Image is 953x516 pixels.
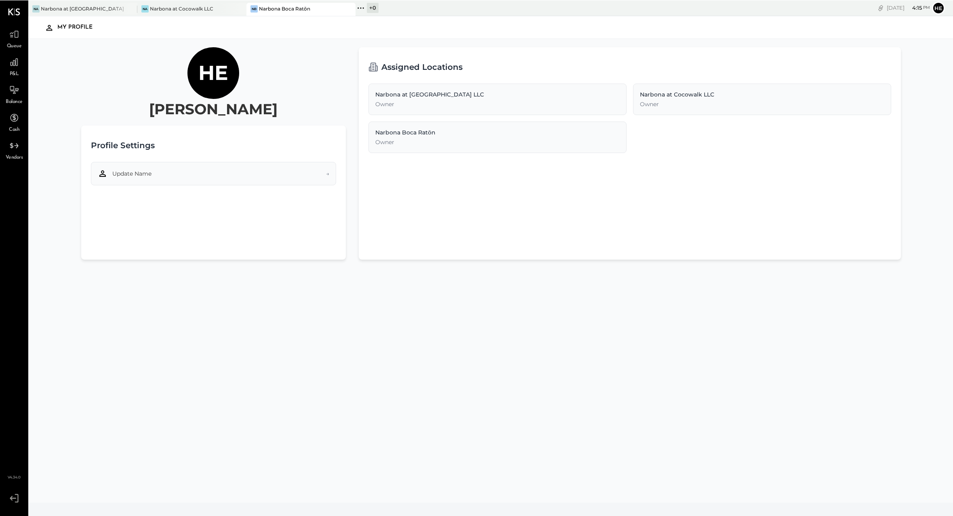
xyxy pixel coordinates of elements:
span: Cash [9,126,19,133]
div: Owner [375,100,620,108]
h1: He [198,60,228,85]
a: P&L [0,54,28,78]
div: [DATE] [887,4,930,11]
span: Queue [7,42,22,50]
a: Queue [0,26,28,50]
div: Na [32,5,40,12]
div: Owner [375,138,620,146]
a: Balance [0,82,28,105]
span: Balance [6,98,23,105]
h2: Profile Settings [91,135,155,155]
div: NB [250,5,258,12]
div: Narbona Boca Ratōn [259,5,310,12]
a: Vendors [0,138,28,161]
div: Narbona at Cocowalk LLC [640,90,884,98]
div: Narbona at [GEOGRAPHIC_DATA] LLC [375,90,620,98]
div: Owner [640,100,884,108]
span: Update Name [112,169,151,177]
div: Narbona at Cocowalk LLC [150,5,213,12]
div: copy link [877,3,885,12]
div: Narbona at [GEOGRAPHIC_DATA] LLC [41,5,125,12]
h2: Assigned Locations [381,57,463,77]
button: He [932,1,945,14]
div: Narbona Boca Ratōn [375,128,620,136]
span: → [326,169,329,177]
button: Update Name→ [91,162,336,185]
h2: [PERSON_NAME] [149,99,278,119]
span: Vendors [6,154,23,161]
div: My Profile [57,21,101,34]
div: + 0 [367,2,379,13]
div: Na [141,5,149,12]
a: Cash [0,110,28,133]
span: P&L [10,70,19,78]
